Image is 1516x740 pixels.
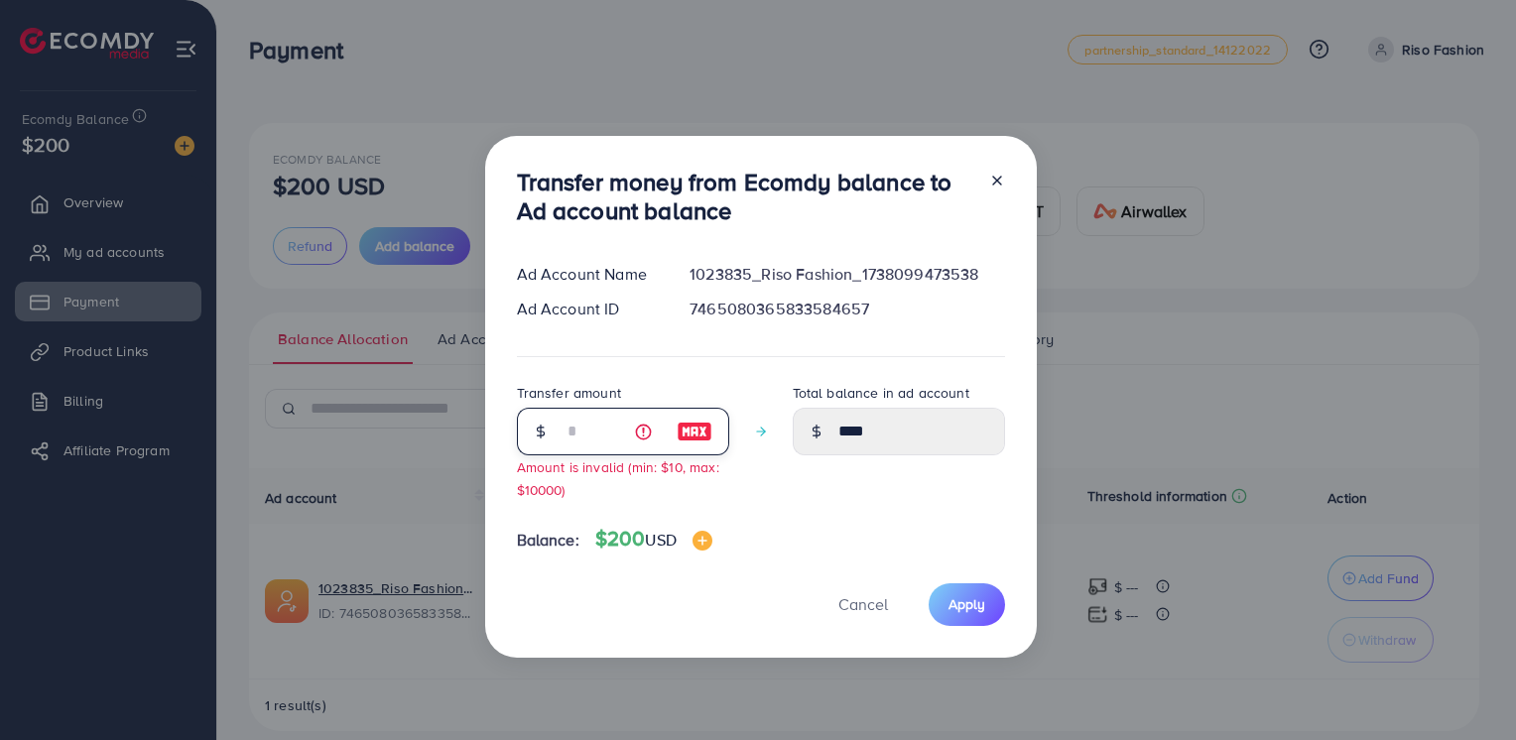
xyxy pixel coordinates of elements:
[793,383,969,403] label: Total balance in ad account
[517,168,973,225] h3: Transfer money from Ecomdy balance to Ad account balance
[645,529,676,551] span: USD
[838,593,888,615] span: Cancel
[677,420,712,443] img: image
[948,594,985,614] span: Apply
[929,583,1005,626] button: Apply
[501,298,675,320] div: Ad Account ID
[517,457,719,499] small: Amount is invalid (min: $10, max: $10000)
[517,529,579,552] span: Balance:
[674,263,1020,286] div: 1023835_Riso Fashion_1738099473538
[674,298,1020,320] div: 7465080365833584657
[814,583,913,626] button: Cancel
[693,531,712,551] img: image
[595,527,712,552] h4: $200
[1432,651,1501,725] iframe: Chat
[501,263,675,286] div: Ad Account Name
[517,383,621,403] label: Transfer amount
